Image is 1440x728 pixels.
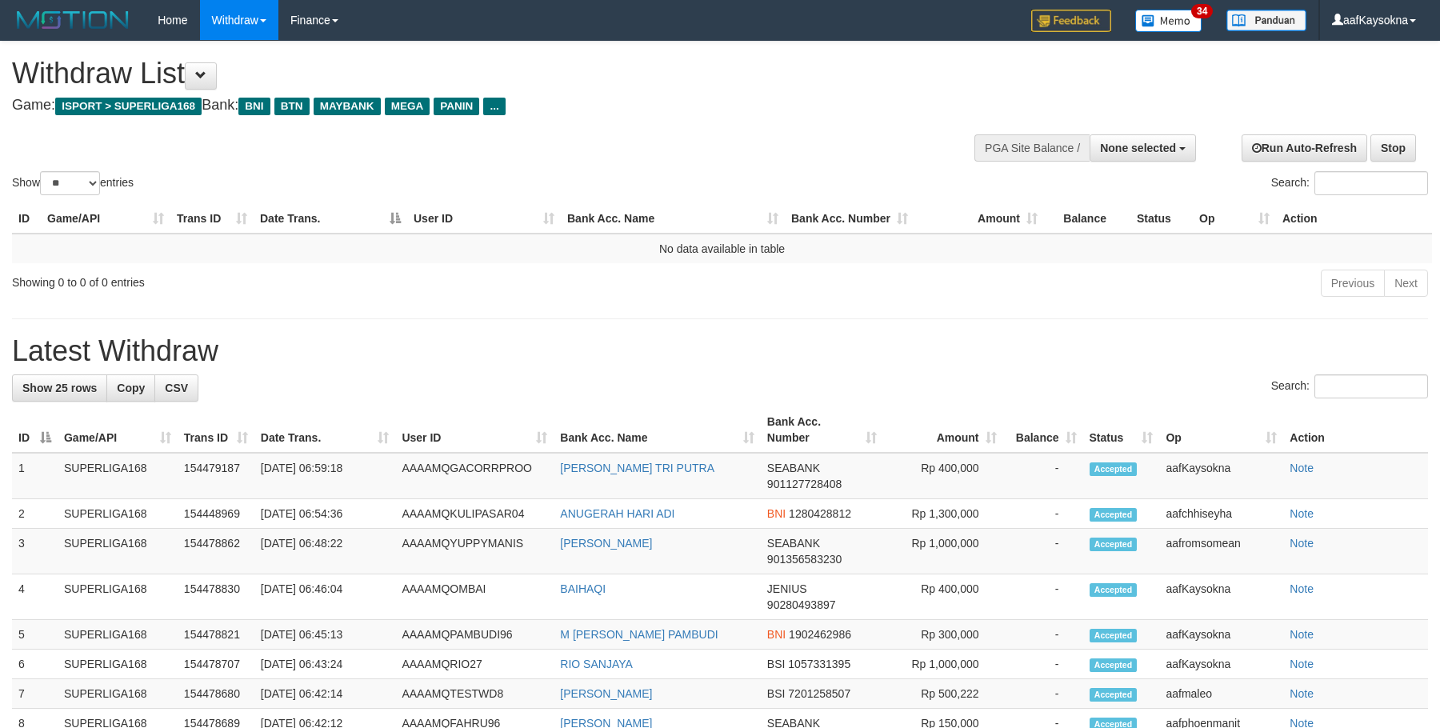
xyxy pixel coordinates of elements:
span: Accepted [1090,462,1138,476]
td: aafKaysokna [1159,620,1283,650]
th: Op: activate to sort column ascending [1159,407,1283,453]
td: aafKaysokna [1159,650,1283,679]
img: Button%20Memo.svg [1135,10,1202,32]
th: Bank Acc. Name: activate to sort column ascending [561,204,785,234]
a: [PERSON_NAME] [560,687,652,700]
td: AAAAMQRIO27 [395,650,554,679]
span: BSI [767,687,786,700]
th: Status: activate to sort column ascending [1083,407,1160,453]
td: [DATE] 06:42:14 [254,679,396,709]
button: None selected [1090,134,1196,162]
span: SEABANK [767,462,820,474]
div: PGA Site Balance / [974,134,1090,162]
td: AAAAMQKULIPASAR04 [395,499,554,529]
td: 154479187 [178,453,254,499]
span: Copy 7201258507 to clipboard [788,687,850,700]
td: aafromsomean [1159,529,1283,574]
td: aafmaleo [1159,679,1283,709]
th: User ID: activate to sort column ascending [395,407,554,453]
a: Previous [1321,270,1385,297]
span: BNI [767,628,786,641]
td: - [1003,620,1083,650]
h1: Withdraw List [12,58,944,90]
th: Bank Acc. Number: activate to sort column ascending [785,204,914,234]
th: ID: activate to sort column descending [12,407,58,453]
a: Copy [106,374,155,402]
a: Note [1290,537,1314,550]
td: SUPERLIGA168 [58,453,178,499]
td: SUPERLIGA168 [58,499,178,529]
td: aafchhiseyha [1159,499,1283,529]
td: 2 [12,499,58,529]
td: SUPERLIGA168 [58,620,178,650]
td: 7 [12,679,58,709]
img: MOTION_logo.png [12,8,134,32]
span: Show 25 rows [22,382,97,394]
td: [DATE] 06:45:13 [254,620,396,650]
span: Copy [117,382,145,394]
td: Rp 500,222 [883,679,1003,709]
span: Copy 901127728408 to clipboard [767,478,842,490]
td: Rp 1,300,000 [883,499,1003,529]
th: Amount: activate to sort column ascending [914,204,1044,234]
a: CSV [154,374,198,402]
img: Feedback.jpg [1031,10,1111,32]
th: Date Trans.: activate to sort column descending [254,204,407,234]
span: ... [483,98,505,115]
th: Action [1276,204,1432,234]
th: Trans ID: activate to sort column ascending [178,407,254,453]
span: JENIUS [767,582,807,595]
span: BNI [238,98,270,115]
a: Stop [1370,134,1416,162]
td: 154448969 [178,499,254,529]
span: 34 [1191,4,1213,18]
td: aafKaysokna [1159,453,1283,499]
span: BTN [274,98,310,115]
span: BSI [767,658,786,670]
a: Show 25 rows [12,374,107,402]
a: Note [1290,582,1314,595]
th: ID [12,204,41,234]
span: None selected [1100,142,1176,154]
h4: Game: Bank: [12,98,944,114]
td: Rp 400,000 [883,453,1003,499]
a: Note [1290,628,1314,641]
td: AAAAMQOMBAI [395,574,554,620]
td: AAAAMQTESTWD8 [395,679,554,709]
div: Showing 0 to 0 of 0 entries [12,268,588,290]
span: MEGA [385,98,430,115]
a: BAIHAQI [560,582,606,595]
td: - [1003,650,1083,679]
label: Show entries [12,171,134,195]
td: [DATE] 06:59:18 [254,453,396,499]
th: Bank Acc. Number: activate to sort column ascending [761,407,883,453]
a: Note [1290,658,1314,670]
td: Rp 300,000 [883,620,1003,650]
th: Op: activate to sort column ascending [1193,204,1276,234]
td: SUPERLIGA168 [58,650,178,679]
span: Copy 1057331395 to clipboard [788,658,850,670]
td: 154478821 [178,620,254,650]
label: Search: [1271,374,1428,398]
th: Game/API: activate to sort column ascending [58,407,178,453]
td: 5 [12,620,58,650]
a: Run Auto-Refresh [1242,134,1367,162]
span: Accepted [1090,508,1138,522]
td: [DATE] 06:48:22 [254,529,396,574]
span: SEABANK [767,537,820,550]
a: Next [1384,270,1428,297]
span: Copy 901356583230 to clipboard [767,553,842,566]
span: MAYBANK [314,98,381,115]
td: AAAAMQPAMBUDI96 [395,620,554,650]
td: AAAAMQYUPPYMANIS [395,529,554,574]
td: No data available in table [12,234,1432,263]
td: SUPERLIGA168 [58,529,178,574]
select: Showentries [40,171,100,195]
th: Trans ID: activate to sort column ascending [170,204,254,234]
td: 1 [12,453,58,499]
td: 3 [12,529,58,574]
td: SUPERLIGA168 [58,574,178,620]
span: Accepted [1090,583,1138,597]
td: [DATE] 06:43:24 [254,650,396,679]
span: CSV [165,382,188,394]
